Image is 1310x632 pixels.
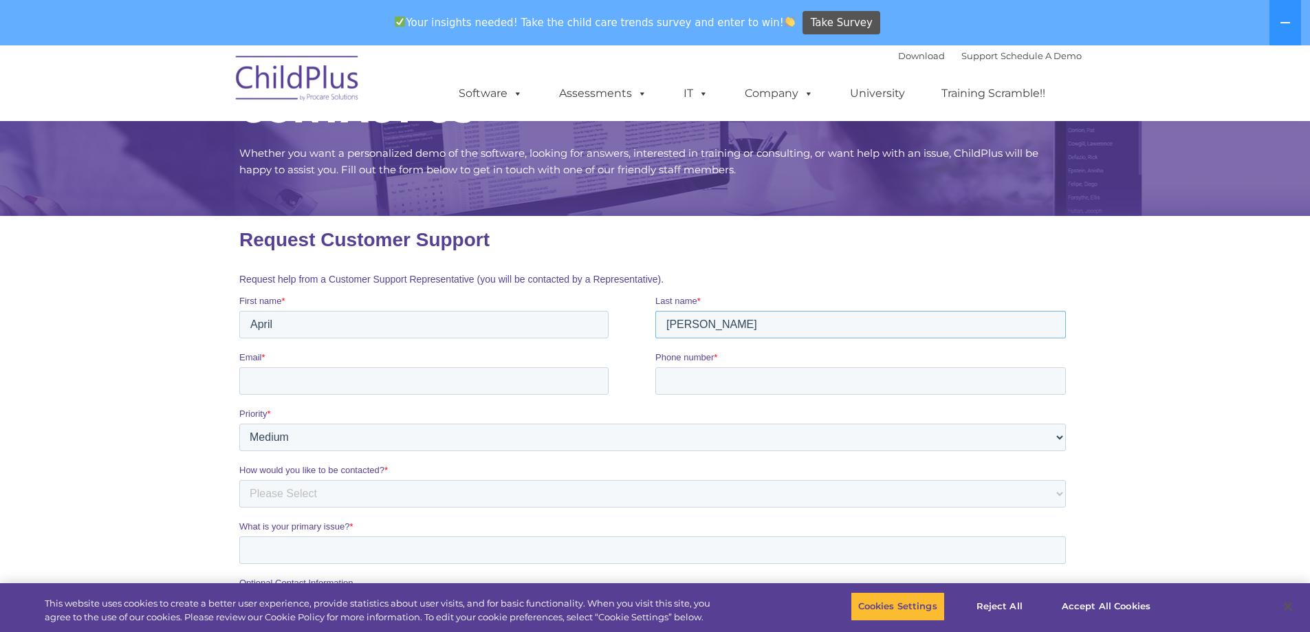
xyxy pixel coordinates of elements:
[1273,591,1303,622] button: Close
[898,50,1082,61] font: |
[811,11,873,35] span: Take Survey
[851,592,945,621] button: Cookies Settings
[45,597,721,624] div: This website uses cookies to create a better user experience, provide statistics about user visit...
[731,80,827,107] a: Company
[1054,592,1158,621] button: Accept All Cookies
[898,50,945,61] a: Download
[239,146,1038,176] span: Whether you want a personalized demo of the software, looking for answers, interested in training...
[957,592,1042,621] button: Reject All
[445,80,536,107] a: Software
[836,80,919,107] a: University
[229,46,367,115] img: ChildPlus by Procare Solutions
[961,50,998,61] a: Support
[803,11,880,35] a: Take Survey
[1001,50,1082,61] a: Schedule A Demo
[670,80,722,107] a: IT
[928,80,1059,107] a: Training Scramble!!
[545,80,661,107] a: Assessments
